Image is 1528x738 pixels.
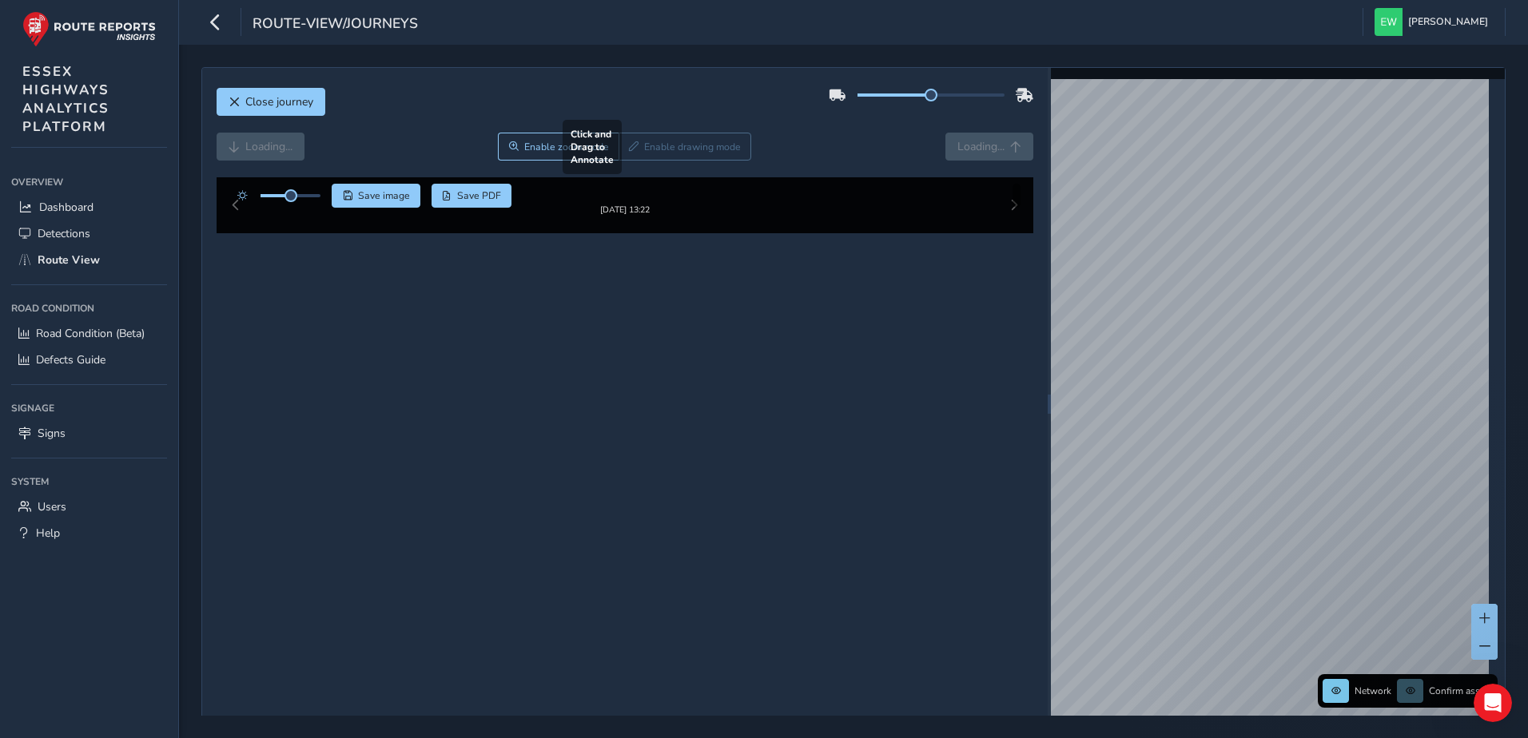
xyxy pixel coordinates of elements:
[11,220,167,247] a: Detections
[11,494,167,520] a: Users
[457,189,501,202] span: Save PDF
[22,11,156,47] img: rr logo
[358,189,410,202] span: Save image
[1408,8,1488,36] span: [PERSON_NAME]
[11,170,167,194] div: Overview
[38,252,100,268] span: Route View
[11,320,167,347] a: Road Condition (Beta)
[245,94,313,109] span: Close journey
[22,62,109,136] span: ESSEX HIGHWAYS ANALYTICS PLATFORM
[36,352,105,367] span: Defects Guide
[38,226,90,241] span: Detections
[11,520,167,546] a: Help
[11,247,167,273] a: Route View
[217,88,325,116] button: Close journey
[576,216,674,228] div: [DATE] 13:22
[36,526,60,541] span: Help
[332,184,420,208] button: Save
[253,14,418,36] span: route-view/journeys
[432,184,512,208] button: PDF
[1429,684,1493,697] span: Confirm assets
[576,201,674,216] img: Thumbnail frame
[498,133,619,161] button: Zoom
[1474,684,1512,722] iframe: Intercom live chat
[11,296,167,320] div: Road Condition
[11,396,167,420] div: Signage
[38,499,66,514] span: Users
[11,420,167,446] a: Signs
[1375,8,1494,36] button: [PERSON_NAME]
[38,426,66,441] span: Signs
[524,141,609,153] span: Enable zoom mode
[1375,8,1403,36] img: diamond-layout
[36,326,145,341] span: Road Condition (Beta)
[11,347,167,373] a: Defects Guide
[11,194,167,220] a: Dashboard
[11,470,167,494] div: System
[39,200,94,215] span: Dashboard
[1355,684,1391,697] span: Network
